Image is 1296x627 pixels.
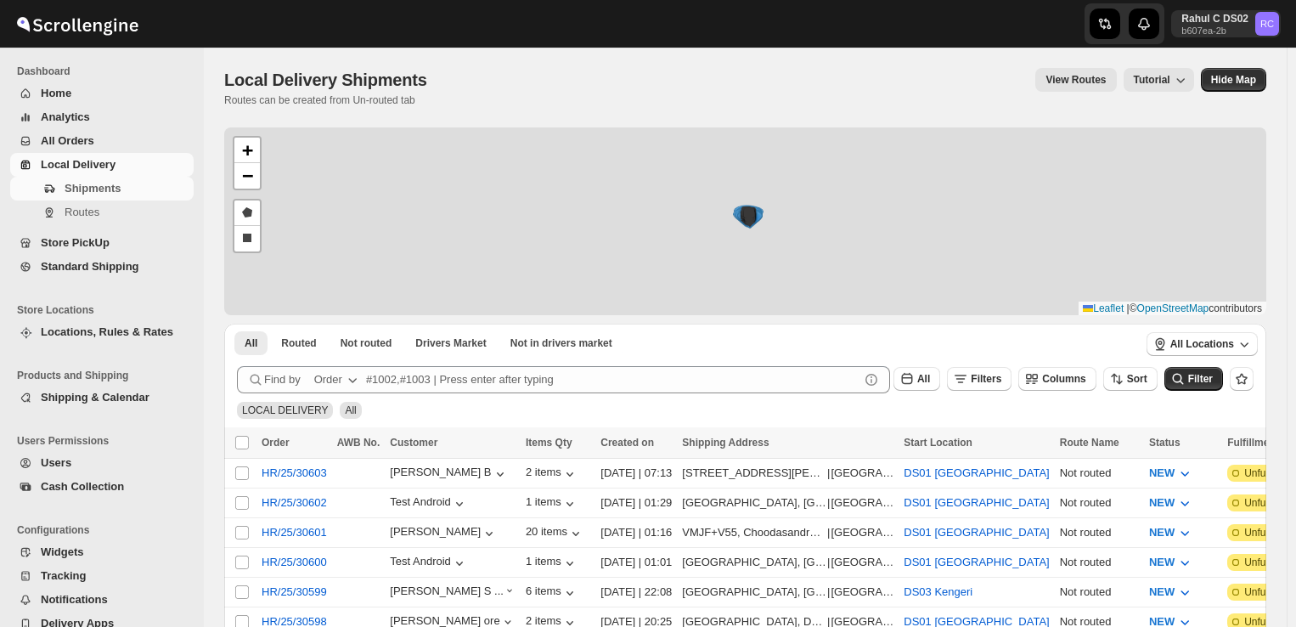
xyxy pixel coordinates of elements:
[234,331,268,355] button: All
[1244,556,1289,569] span: Unfulfilled
[366,366,859,393] input: #1002,#1003 | Press enter after typing
[831,524,893,541] div: [GEOGRAPHIC_DATA]
[1137,302,1209,314] a: OpenStreetMap
[41,456,71,469] span: Users
[1244,585,1289,599] span: Unfulfilled
[337,437,380,449] span: AWB No.
[17,65,195,78] span: Dashboard
[17,434,195,448] span: Users Permissions
[904,496,1049,509] button: DS01 [GEOGRAPHIC_DATA]
[10,564,194,588] button: Tracking
[345,404,356,416] span: All
[234,138,260,163] a: Zoom in
[224,71,427,89] span: Local Delivery Shipments
[904,437,972,449] span: Start Location
[736,208,762,227] img: Marker
[41,260,139,273] span: Standard Shipping
[41,110,90,123] span: Analytics
[904,556,1049,568] button: DS01 [GEOGRAPHIC_DATA]
[1171,10,1281,37] button: User menu
[600,437,654,449] span: Created on
[262,526,327,539] button: HR/25/30601
[1139,519,1203,546] button: NEW
[1201,68,1266,92] button: Map action label
[41,87,71,99] span: Home
[41,569,86,582] span: Tracking
[682,554,826,571] div: [GEOGRAPHIC_DATA], [GEOGRAPHIC_DATA]
[245,336,257,350] span: All
[1079,302,1266,316] div: © contributors
[737,209,763,228] img: Marker
[1188,373,1213,385] span: Filter
[330,331,403,355] button: Unrouted
[1244,466,1289,480] span: Unfulfilled
[10,386,194,410] button: Shipping & Calendar
[304,366,371,393] button: Order
[526,466,578,483] button: 2 items
[1181,25,1248,36] p: b607ea-2b
[893,367,940,391] button: All
[1018,367,1096,391] button: Columns
[682,465,893,482] div: |
[65,206,99,218] span: Routes
[1164,367,1223,391] button: Filter
[1149,526,1175,539] span: NEW
[41,391,149,404] span: Shipping & Calendar
[1149,556,1175,568] span: NEW
[41,480,124,493] span: Cash Collection
[242,139,253,161] span: +
[526,437,572,449] span: Items Qty
[264,371,301,388] span: Find by
[600,494,672,511] div: [DATE] | 01:29
[262,556,327,568] button: HR/25/30600
[904,526,1049,539] button: DS01 [GEOGRAPHIC_DATA]
[1149,437,1180,449] span: Status
[682,584,826,601] div: [GEOGRAPHIC_DATA], [GEOGRAPHIC_DATA]
[1060,494,1139,511] div: Not routed
[1060,524,1139,541] div: Not routed
[1244,496,1289,510] span: Unfulfilled
[10,201,194,224] button: Routes
[405,331,496,355] button: Claimable
[682,494,826,511] div: [GEOGRAPHIC_DATA], [GEOGRAPHIC_DATA]
[1149,496,1175,509] span: NEW
[526,495,578,512] div: 1 items
[10,320,194,344] button: Locations, Rules & Rates
[41,545,83,558] span: Widgets
[10,475,194,499] button: Cash Collection
[1149,585,1175,598] span: NEW
[390,555,468,572] button: Test Android
[262,496,327,509] button: HR/25/30602
[526,525,584,542] button: 20 items
[682,437,769,449] span: Shipping Address
[262,466,327,479] button: HR/25/30603
[1103,367,1158,391] button: Sort
[390,495,468,512] button: Test Android
[947,367,1011,391] button: Filters
[1149,466,1175,479] span: NEW
[1060,437,1119,449] span: Route Name
[224,93,434,107] p: Routes can be created from Un-routed tab
[1227,437,1279,449] span: Fulfillment
[917,373,930,385] span: All
[390,525,498,542] button: [PERSON_NAME]
[1042,373,1085,385] span: Columns
[1045,73,1106,87] span: View Routes
[600,465,672,482] div: [DATE] | 07:13
[390,585,516,602] button: [PERSON_NAME] S ...
[390,466,508,483] button: [PERSON_NAME] B
[41,134,94,147] span: All Orders
[10,177,194,201] button: Shipments
[1139,489,1203,517] button: NEW
[600,584,672,601] div: [DATE] | 22:08
[14,3,141,45] img: ScrollEngine
[314,371,342,388] div: Order
[41,158,116,171] span: Local Delivery
[1134,74,1170,86] span: Tutorial
[10,540,194,564] button: Widgets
